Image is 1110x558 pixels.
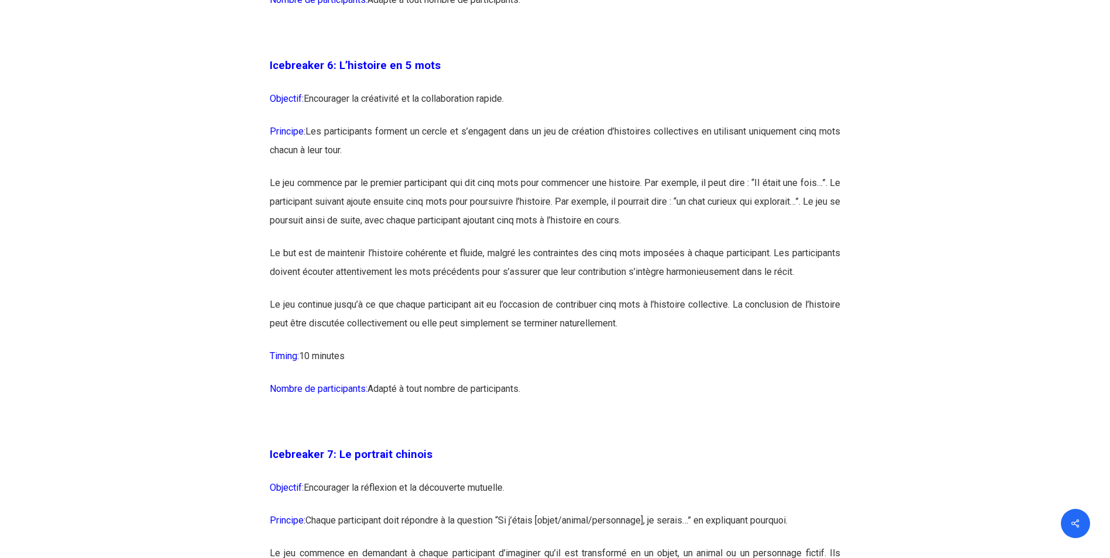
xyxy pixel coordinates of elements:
[270,347,840,380] p: 10 minutes
[270,478,840,511] p: Encourager la réflexion et la découverte mutuelle.
[270,515,305,526] span: Principe:
[270,126,305,137] span: Principe:
[270,59,441,72] span: Icebreaker 6: L’histoire en 5 mots
[270,350,299,361] span: Timing:
[270,511,840,544] p: Chaque participant doit répondre à la question “Si j’étais [objet/animal/personnage], je serais…”...
[270,174,840,244] p: Le jeu commence par le premier participant qui dit cinq mots pour commencer une histoire. Par exe...
[270,380,840,412] p: Adapté à tout nombre de participants.
[270,383,367,394] span: Nombre de participants:
[270,122,840,174] p: Les participants forment un cercle et s’engagent dans un jeu de création d’histoires collectives ...
[270,448,432,461] span: Icebreaker 7: Le portrait chinois
[270,244,840,295] p: Le but est de maintenir l’histoire cohérente et fluide, malgré les contraintes des cinq mots impo...
[270,295,840,347] p: Le jeu continue jusqu’à ce que chaque participant ait eu l’occasion de contribuer cinq mots à l’h...
[270,89,840,122] p: Encourager la créativité et la collaboration rapide.
[270,482,304,493] span: Objectif:
[270,93,304,104] span: Objectif:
